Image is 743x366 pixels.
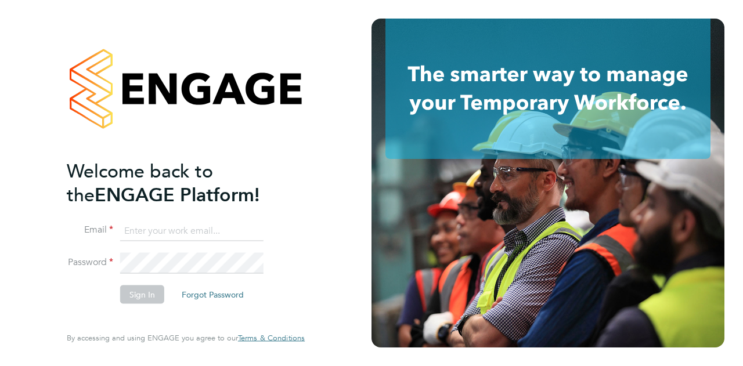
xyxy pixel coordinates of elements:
[120,285,164,304] button: Sign In
[67,160,213,206] span: Welcome back to the
[120,220,264,241] input: Enter your work email...
[67,224,113,236] label: Email
[67,256,113,269] label: Password
[238,333,305,343] span: Terms & Conditions
[172,285,253,304] button: Forgot Password
[67,333,305,343] span: By accessing and using ENGAGE you agree to our
[67,159,293,206] h2: ENGAGE Platform!
[238,334,305,343] a: Terms & Conditions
